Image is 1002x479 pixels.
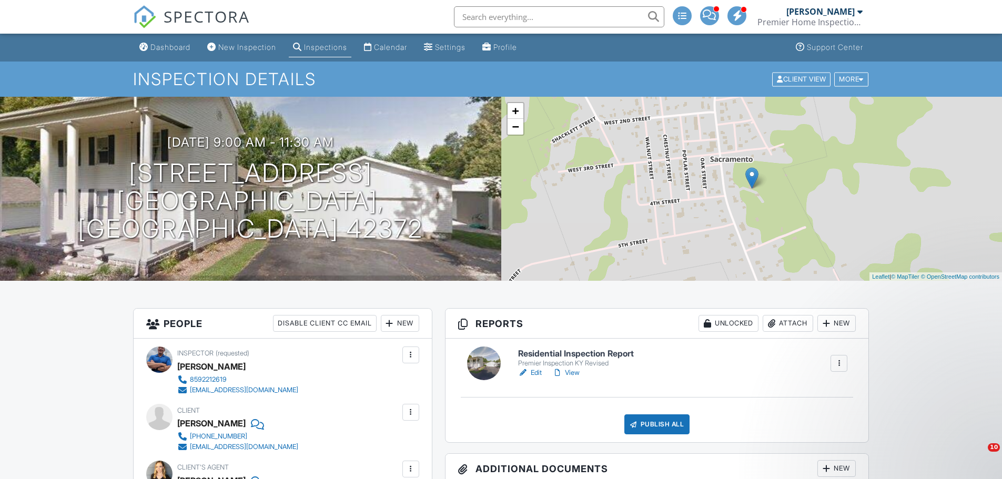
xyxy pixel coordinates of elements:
[133,5,156,28] img: The Best Home Inspection Software - Spectora
[624,414,690,434] div: Publish All
[177,431,298,442] a: [PHONE_NUMBER]
[478,38,521,57] a: Profile
[133,14,250,36] a: SPECTORA
[763,315,813,332] div: Attach
[518,349,634,359] h6: Residential Inspection Report
[289,38,351,57] a: Inspections
[966,443,991,468] iframe: Intercom live chat
[190,375,227,384] div: 8592212619
[518,349,634,368] a: Residential Inspection Report Premier Inspection KY Revised
[218,43,276,52] div: New Inspection
[508,103,523,119] a: Zoom in
[216,349,249,357] span: (requested)
[360,38,411,57] a: Calendar
[177,374,298,385] a: 8592212619
[817,315,856,332] div: New
[921,273,999,280] a: © OpenStreetMap contributors
[177,463,229,471] span: Client's Agent
[786,6,855,17] div: [PERSON_NAME]
[420,38,470,57] a: Settings
[190,443,298,451] div: [EMAIL_ADDRESS][DOMAIN_NAME]
[518,359,634,368] div: Premier Inspection KY Revised
[177,442,298,452] a: [EMAIL_ADDRESS][DOMAIN_NAME]
[891,273,919,280] a: © MapTiler
[518,368,542,378] a: Edit
[273,315,377,332] div: Disable Client CC Email
[190,386,298,394] div: [EMAIL_ADDRESS][DOMAIN_NAME]
[552,368,580,378] a: View
[817,460,856,477] div: New
[454,6,664,27] input: Search everything...
[757,17,863,27] div: Premier Home Inspection Ky LLC
[167,135,334,149] h3: [DATE] 9:00 am - 11:30 am
[177,349,214,357] span: Inspector
[133,70,869,88] h1: Inspection Details
[374,43,407,52] div: Calendar
[134,309,432,339] h3: People
[177,406,200,414] span: Client
[772,72,831,86] div: Client View
[446,309,869,339] h3: Reports
[164,5,250,27] span: SPECTORA
[792,38,867,57] a: Support Center
[493,43,517,52] div: Profile
[872,273,889,280] a: Leaflet
[17,159,484,242] h1: [STREET_ADDRESS] [GEOGRAPHIC_DATA], [GEOGRAPHIC_DATA] 42372
[771,75,833,83] a: Client View
[435,43,465,52] div: Settings
[807,43,863,52] div: Support Center
[150,43,190,52] div: Dashboard
[135,38,195,57] a: Dashboard
[190,432,247,441] div: [PHONE_NUMBER]
[988,443,1000,452] span: 10
[381,315,419,332] div: New
[699,315,758,332] div: Unlocked
[177,415,246,431] div: [PERSON_NAME]
[869,272,1002,281] div: |
[834,72,868,86] div: More
[304,43,347,52] div: Inspections
[203,38,280,57] a: New Inspection
[177,385,298,395] a: [EMAIL_ADDRESS][DOMAIN_NAME]
[177,359,246,374] div: [PERSON_NAME]
[508,119,523,135] a: Zoom out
